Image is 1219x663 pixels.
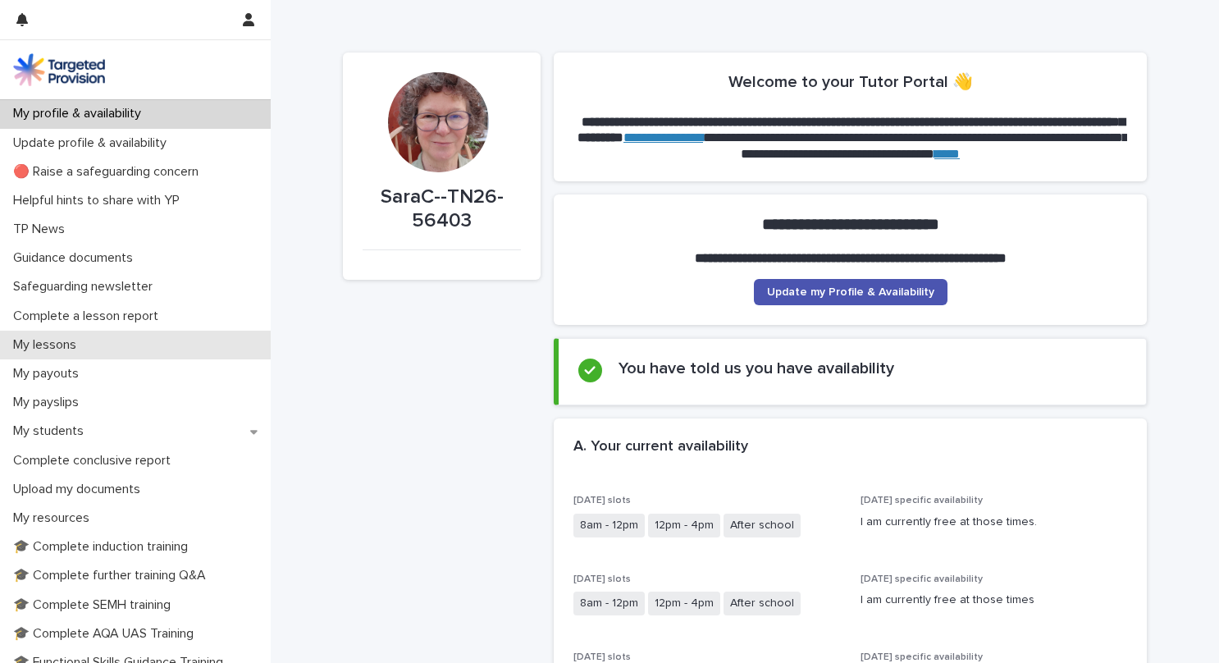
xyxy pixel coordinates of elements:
[754,279,947,305] a: Update my Profile & Availability
[648,592,720,615] span: 12pm - 4pm
[7,222,78,237] p: TP News
[861,496,983,505] span: [DATE] specific availability
[573,574,631,584] span: [DATE] slots
[7,626,207,642] p: 🎓 Complete AQA UAS Training
[724,592,801,615] span: After school
[7,309,171,324] p: Complete a lesson report
[7,597,184,613] p: 🎓 Complete SEMH training
[573,438,748,456] h2: A. Your current availability
[861,574,983,584] span: [DATE] specific availability
[573,496,631,505] span: [DATE] slots
[573,652,631,662] span: [DATE] slots
[7,106,154,121] p: My profile & availability
[7,250,146,266] p: Guidance documents
[7,539,201,555] p: 🎓 Complete induction training
[767,286,934,298] span: Update my Profile & Availability
[363,185,521,233] p: SaraC--TN26-56403
[7,395,92,410] p: My payslips
[7,279,166,295] p: Safeguarding newsletter
[7,568,219,583] p: 🎓 Complete further training Q&A
[7,164,212,180] p: 🔴 Raise a safeguarding concern
[7,135,180,151] p: Update profile & availability
[861,652,983,662] span: [DATE] specific availability
[573,592,645,615] span: 8am - 12pm
[861,514,1128,531] p: I am currently free at those times.
[861,592,1128,609] p: I am currently free at those times
[7,482,153,497] p: Upload my documents
[7,510,103,526] p: My resources
[7,423,97,439] p: My students
[7,337,89,353] p: My lessons
[573,514,645,537] span: 8am - 12pm
[7,366,92,382] p: My payouts
[648,514,720,537] span: 12pm - 4pm
[13,53,105,86] img: M5nRWzHhSzIhMunXDL62
[7,193,193,208] p: Helpful hints to share with YP
[619,359,894,378] h2: You have told us you have availability
[724,514,801,537] span: After school
[7,453,184,469] p: Complete conclusive report
[728,72,973,92] h2: Welcome to your Tutor Portal 👋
